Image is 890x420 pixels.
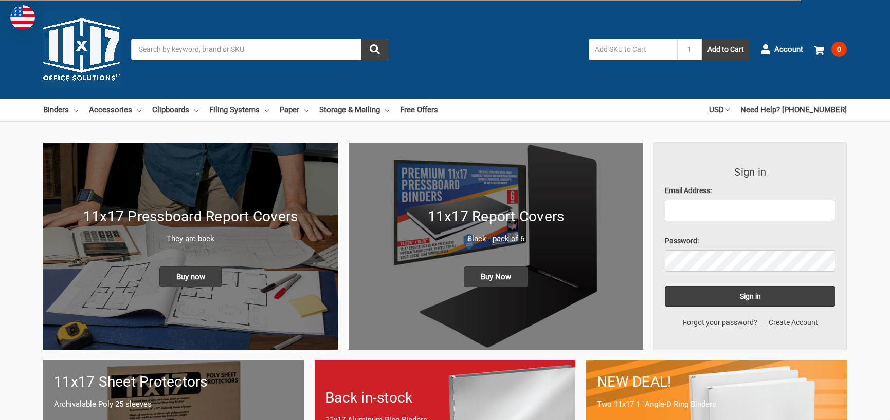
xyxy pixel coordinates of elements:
[54,233,327,245] p: They are back
[665,164,835,180] h3: Sign in
[10,5,35,30] img: duty and tax information for United States
[131,39,388,60] input: Search by keyword, brand or SKU
[152,99,198,121] a: Clipboards
[89,99,141,121] a: Accessories
[740,99,847,121] a: Need Help? [PHONE_NUMBER]
[831,42,847,57] span: 0
[677,317,763,328] a: Forgot your password?
[597,371,836,393] h1: NEW DEAL!
[702,39,750,60] button: Add to Cart
[760,36,803,63] a: Account
[774,44,803,55] span: Account
[763,317,824,328] a: Create Account
[349,143,643,350] img: 11x17 Report Covers
[359,233,632,245] p: Black - pack of 6
[43,11,120,88] img: 11x17.com
[665,236,835,246] label: Password:
[400,99,438,121] a: Free Offers
[54,398,293,410] p: Archivalable Poly 25 sleeves
[209,99,269,121] a: Filing Systems
[159,266,222,287] span: Buy now
[597,398,836,410] p: Two 11x17 1" Angle-D Ring Binders
[54,371,293,393] h1: 11x17 Sheet Protectors
[43,143,338,350] a: New 11x17 Pressboard Binders 11x17 Pressboard Report Covers They are back Buy now
[54,206,327,227] h1: 11x17 Pressboard Report Covers
[589,39,677,60] input: Add SKU to Cart
[349,143,643,350] a: 11x17 Report Covers 11x17 Report Covers Black - pack of 6 Buy Now
[319,99,389,121] a: Storage & Mailing
[280,99,308,121] a: Paper
[665,185,835,196] label: Email Address:
[325,387,565,409] h1: Back in-stock
[814,36,847,63] a: 0
[43,143,338,350] img: New 11x17 Pressboard Binders
[464,266,528,287] span: Buy Now
[43,99,78,121] a: Binders
[709,99,730,121] a: USD
[359,206,632,227] h1: 11x17 Report Covers
[665,286,835,307] input: Sign in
